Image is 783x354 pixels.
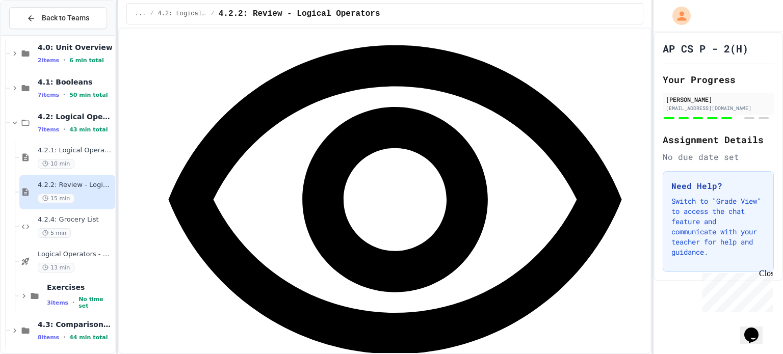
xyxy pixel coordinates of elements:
[38,159,74,169] span: 10 min
[671,180,765,192] h3: Need Help?
[63,91,65,99] span: •
[663,151,774,163] div: No due date set
[38,334,59,341] span: 8 items
[698,269,773,312] iframe: chat widget
[63,333,65,341] span: •
[38,92,59,98] span: 7 items
[663,41,748,56] h1: AP CS P - 2(H)
[38,57,59,64] span: 2 items
[38,320,113,329] span: 4.3: Comparison Operators
[666,104,771,112] div: [EMAIL_ADDRESS][DOMAIN_NAME]
[38,43,113,52] span: 4.0: Unit Overview
[69,57,104,64] span: 6 min total
[38,126,59,133] span: 7 items
[150,10,153,18] span: /
[69,334,108,341] span: 44 min total
[671,196,765,257] p: Switch to "Grade View" to access the chat feature and communicate with your teacher for help and ...
[9,7,107,29] button: Back to Teams
[666,95,771,104] div: [PERSON_NAME]
[63,125,65,133] span: •
[219,8,380,20] span: 4.2.2: Review - Logical Operators
[69,126,108,133] span: 43 min total
[38,263,74,273] span: 13 min
[69,92,108,98] span: 50 min total
[663,132,774,147] h2: Assignment Details
[663,72,774,87] h2: Your Progress
[662,4,693,28] div: My Account
[135,10,146,18] span: ...
[38,228,71,238] span: 5 min
[4,4,70,65] div: Chat with us now!Close
[47,299,68,306] span: 3 items
[158,10,206,18] span: 4.2: Logical Operators
[63,56,65,64] span: •
[47,283,113,292] span: Exercises
[38,181,113,189] span: 4.2.2: Review - Logical Operators
[38,194,74,203] span: 15 min
[79,296,113,309] span: No time set
[38,215,113,224] span: 4.2.4: Grocery List
[42,13,89,23] span: Back to Teams
[38,146,113,155] span: 4.2.1: Logical Operators
[38,250,113,259] span: Logical Operators - Quiz
[72,298,74,307] span: •
[740,313,773,344] iframe: chat widget
[38,112,113,121] span: 4.2: Logical Operators
[211,10,214,18] span: /
[38,77,113,87] span: 4.1: Booleans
